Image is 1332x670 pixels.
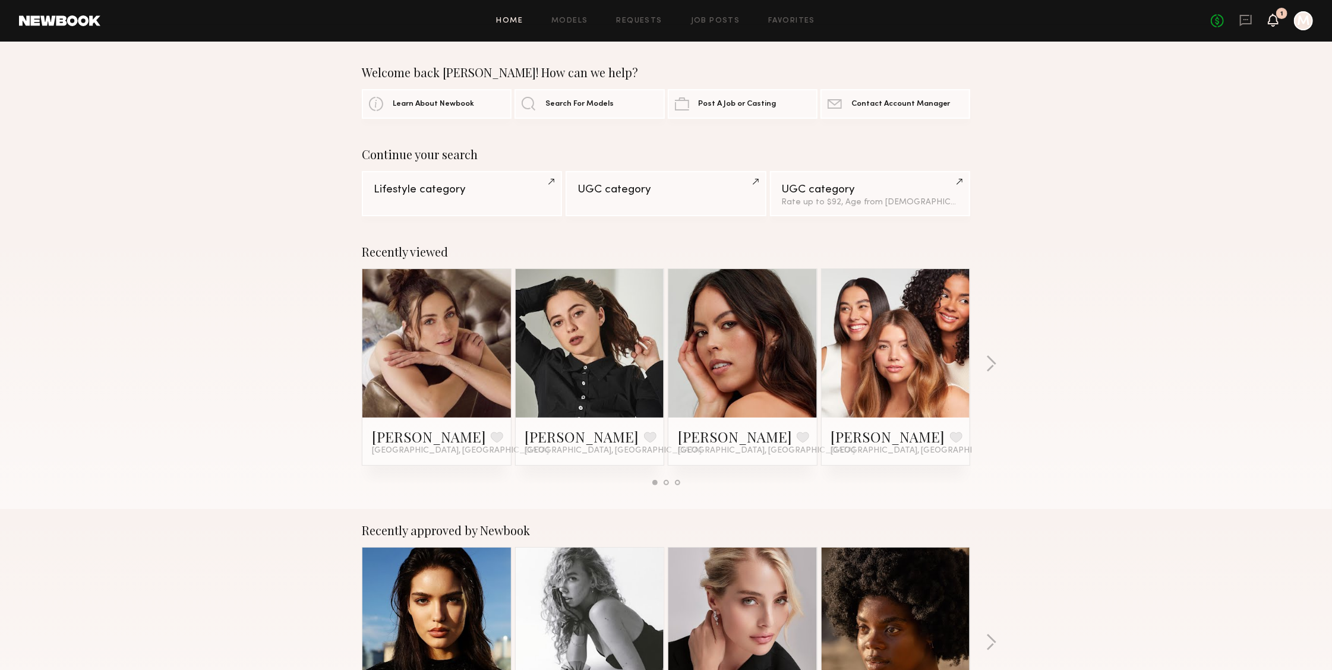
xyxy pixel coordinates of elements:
[851,100,951,108] span: Contact Account Manager
[525,446,702,456] span: [GEOGRAPHIC_DATA], [GEOGRAPHIC_DATA]
[374,184,550,195] div: Lifestyle category
[831,427,945,446] a: [PERSON_NAME]
[577,184,754,195] div: UGC category
[362,147,970,162] div: Continue your search
[372,427,486,446] a: [PERSON_NAME]
[691,17,740,25] a: Job Posts
[782,184,958,195] div: UGC category
[525,427,639,446] a: [PERSON_NAME]
[566,171,766,216] a: UGC category
[1294,11,1313,30] a: M
[699,100,777,108] span: Post A Job or Casting
[782,198,958,207] div: Rate up to $92, Age from [DEMOGRAPHIC_DATA].
[678,427,792,446] a: [PERSON_NAME]
[668,89,817,119] a: Post A Job or Casting
[831,446,1008,456] span: [GEOGRAPHIC_DATA], [GEOGRAPHIC_DATA]
[768,17,815,25] a: Favorites
[1280,11,1283,17] div: 1
[617,17,662,25] a: Requests
[362,523,970,538] div: Recently approved by Newbook
[362,65,970,80] div: Welcome back [PERSON_NAME]! How can we help?
[770,171,970,216] a: UGC categoryRate up to $92, Age from [DEMOGRAPHIC_DATA].
[362,171,562,216] a: Lifestyle category
[393,100,474,108] span: Learn About Newbook
[362,245,970,259] div: Recently viewed
[362,89,512,119] a: Learn About Newbook
[820,89,970,119] a: Contact Account Manager
[497,17,523,25] a: Home
[678,446,855,456] span: [GEOGRAPHIC_DATA], [GEOGRAPHIC_DATA]
[551,17,588,25] a: Models
[515,89,664,119] a: Search For Models
[545,100,614,108] span: Search For Models
[372,446,549,456] span: [GEOGRAPHIC_DATA], [GEOGRAPHIC_DATA]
